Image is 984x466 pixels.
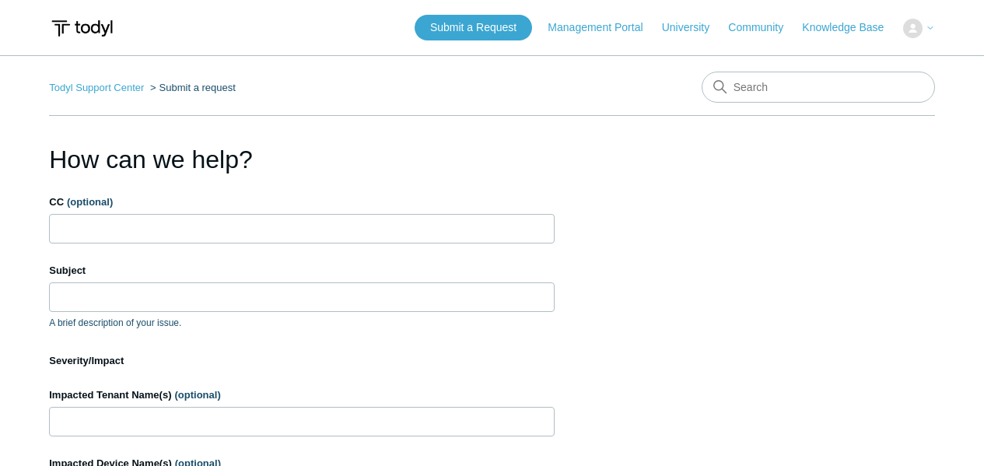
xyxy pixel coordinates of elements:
span: (optional) [175,389,221,401]
li: Submit a request [147,82,236,93]
a: University [662,19,725,36]
p: A brief description of your issue. [49,316,555,330]
li: Todyl Support Center [49,82,147,93]
a: Todyl Support Center [49,82,144,93]
a: Community [728,19,799,36]
a: Submit a Request [415,15,532,40]
span: (optional) [67,196,113,208]
h1: How can we help? [49,141,555,178]
a: Management Portal [548,19,658,36]
label: Impacted Tenant Name(s) [49,387,555,403]
input: Search [702,72,935,103]
label: CC [49,194,555,210]
a: Knowledge Base [802,19,899,36]
img: Todyl Support Center Help Center home page [49,14,115,43]
label: Subject [49,263,555,279]
label: Severity/Impact [49,353,555,369]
